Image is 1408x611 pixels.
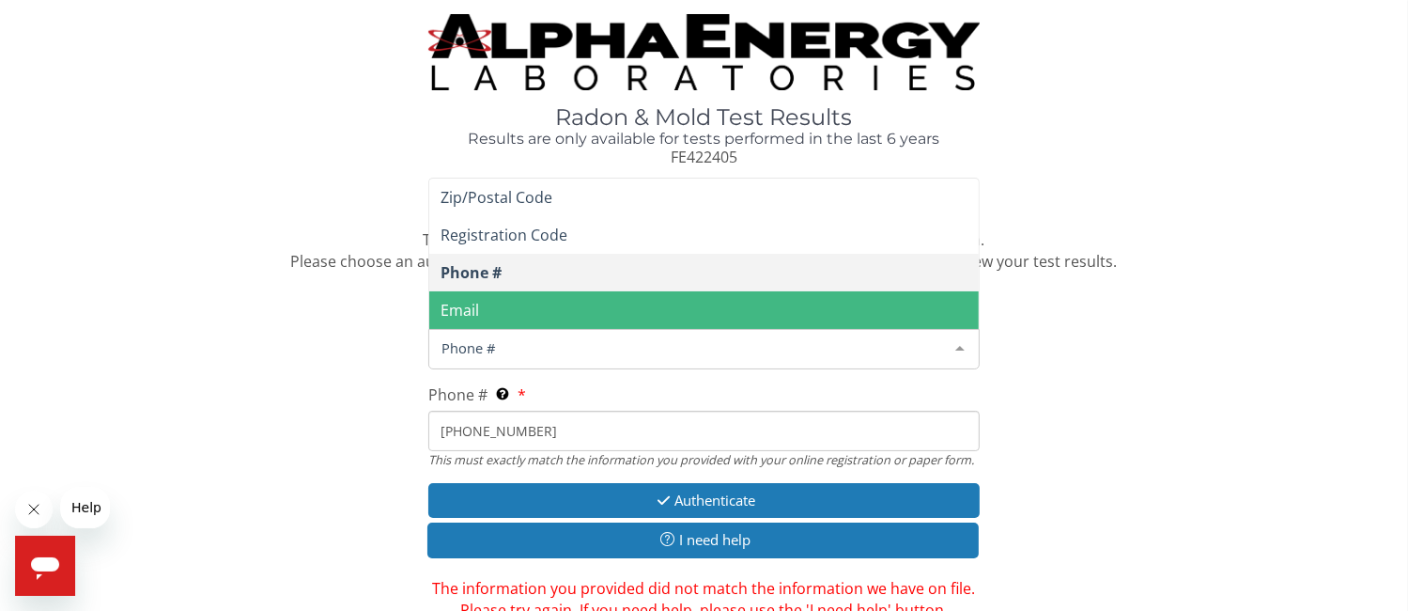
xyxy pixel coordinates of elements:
h4: Results are only available for tests performed in the last 6 years [428,131,981,148]
h1: Radon & Mold Test Results [428,105,981,130]
div: This must exactly match the information you provided with your online registration or paper form. [428,451,981,468]
iframe: Close message [15,491,53,528]
img: TightCrop.jpg [428,14,981,90]
span: To protect your confidential test results, we need to confirm some information. Please choose an ... [290,229,1117,272]
span: Phone # [428,384,487,405]
span: Phone # [437,337,942,358]
iframe: Message from company [60,487,110,528]
span: FE422405 [671,147,737,167]
span: Phone # [441,262,502,283]
button: I need help [427,523,980,557]
span: Registration Code [441,225,567,245]
iframe: Button to launch messaging window [15,536,75,596]
button: Authenticate [428,483,981,518]
span: Zip/Postal Code [441,187,552,208]
span: Email [441,300,479,321]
